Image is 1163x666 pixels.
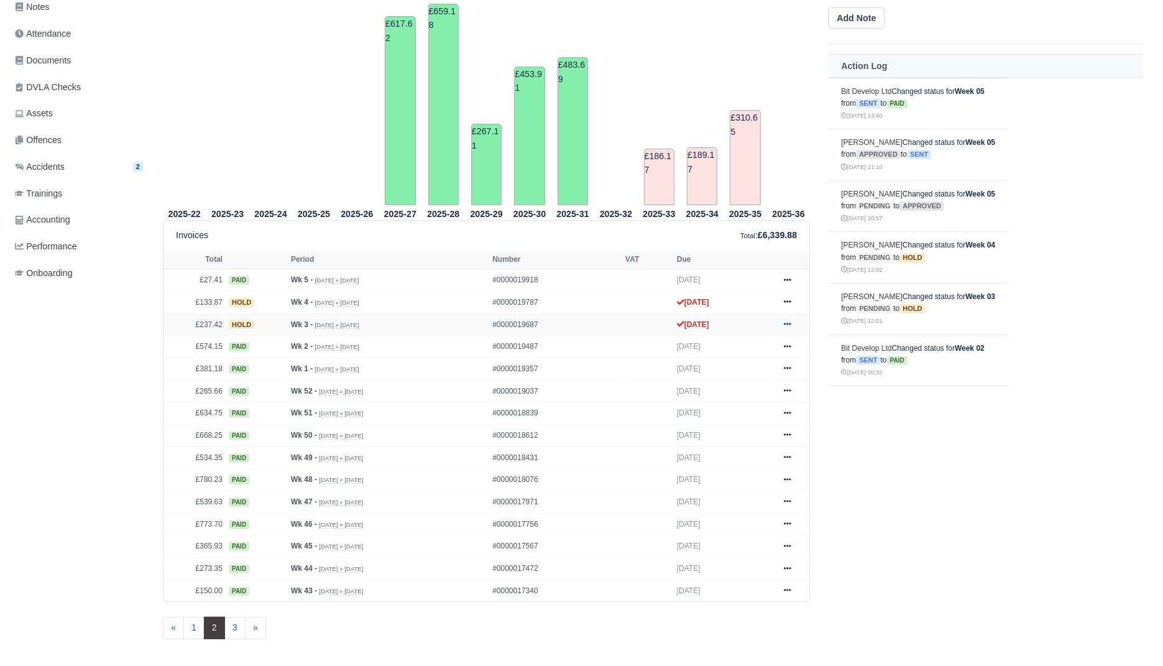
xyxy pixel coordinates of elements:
div: Chat Widget [1101,606,1163,666]
td: Changed status for from to [829,335,1008,386]
a: [PERSON_NAME] [841,138,903,147]
span: hold [229,298,254,307]
small: [DATE] » [DATE] [315,343,359,351]
strong: Wk 2 - [291,342,313,351]
span: sent [856,99,880,108]
td: £453.91 [514,67,545,206]
a: Offences [10,128,148,152]
small: Total [740,232,755,239]
th: 2025-25 [292,206,335,221]
span: DVLA Checks [15,80,81,95]
th: 2025-24 [249,206,292,221]
td: £574.15 [163,336,226,358]
span: [DATE] [677,542,701,550]
span: paid [229,343,249,351]
button: Add Note [829,7,884,29]
td: £381.18 [163,358,226,380]
td: £237.42 [163,313,226,336]
strong: £6,339.88 [758,230,797,240]
th: Action Log [829,55,1143,78]
td: £133.87 [163,291,226,313]
span: paid [229,476,249,484]
span: paid [229,387,249,396]
td: #0000019918 [489,269,622,292]
td: £617.62 [385,16,415,205]
a: 3 [224,617,246,639]
strong: Wk 1 - [291,364,313,373]
strong: Wk 51 - [291,409,317,417]
th: 2025-31 [551,206,594,221]
small: [DATE] » [DATE] [319,543,363,550]
th: 2025-22 [163,206,206,221]
small: [DATE] » [DATE] [319,455,363,462]
td: Changed status for from to [829,283,1008,335]
span: paid [887,356,908,365]
a: [PERSON_NAME] [841,190,903,198]
span: [DATE] [677,409,701,417]
span: 2 [133,162,143,172]
span: pending [856,201,893,211]
strong: Wk 46 - [291,520,317,529]
small: [DATE] » [DATE] [319,588,363,595]
td: £483.69 [558,57,588,205]
th: 2025-27 [379,206,421,221]
span: [DATE] [677,564,701,573]
strong: Week 03 [965,292,995,301]
td: #0000019357 [489,358,622,380]
span: pending [856,253,893,262]
strong: Week 02 [955,344,985,353]
span: Attendance [15,27,71,41]
span: [DATE] [677,364,701,373]
small: [DATE] 11:10 [841,164,882,170]
strong: Wk 48 - [291,475,317,484]
small: [DATE] » [DATE] [319,388,363,395]
small: [DATE] » [DATE] [319,476,363,484]
span: hold [899,304,925,313]
td: £186.17 [644,149,674,206]
small: [DATE] » [DATE] [319,565,363,573]
strong: Wk 4 - [291,298,313,307]
td: #0000017340 [489,580,622,601]
th: VAT [622,251,674,269]
a: 1 [183,617,205,639]
span: Accidents [15,160,65,174]
a: Accidents 2 [10,155,148,179]
td: #0000018612 [489,425,622,447]
a: « [163,617,184,639]
th: 2025-32 [594,206,637,221]
span: Assets [15,106,53,121]
a: Assets [10,101,148,126]
span: paid [229,498,249,507]
td: #0000018431 [489,446,622,469]
td: #0000019787 [489,291,622,313]
a: Bit Develop Ltd [841,87,891,96]
strong: [DATE] [677,298,709,307]
a: » [245,617,266,639]
td: #0000017971 [489,491,622,514]
strong: Week 05 [955,87,985,96]
td: Changed status for from to [829,180,1008,232]
span: [DATE] [677,586,701,595]
td: £659.18 [428,4,459,206]
span: paid [229,409,249,418]
span: Documents [15,53,71,68]
a: Documents [10,49,148,73]
td: Changed status for from to [829,78,1008,129]
td: £634.75 [163,402,226,425]
strong: Wk 47 - [291,497,317,506]
span: hold [229,320,254,330]
td: #0000017472 [489,558,622,580]
span: pending [856,304,893,313]
td: £189.17 [687,147,717,205]
td: £668.25 [163,425,226,447]
th: 2025-23 [206,206,249,221]
strong: Wk 5 - [291,275,313,284]
td: £267.11 [471,124,502,206]
td: #0000019037 [489,380,622,402]
strong: Week 04 [965,241,995,249]
span: Onboarding [15,266,73,280]
span: paid [229,587,249,596]
a: [PERSON_NAME] [841,292,903,301]
th: Period [288,251,489,269]
td: £773.70 [163,513,226,535]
